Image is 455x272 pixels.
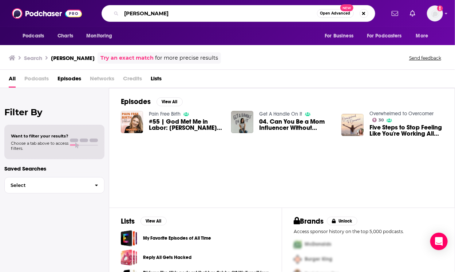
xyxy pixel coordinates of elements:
svg: Add a profile image [437,5,443,11]
h3: [PERSON_NAME] [51,55,95,61]
a: My Favorite Episodes of All Time [121,230,137,247]
span: #55 | God Met Me in Labor: [PERSON_NAME] Supernatural Birth Story [149,119,222,131]
a: 04. Can You Be a Mom Influencer Without Posting Your Kids? Emily Vondy Says Yes [259,119,333,131]
a: Five Steps to Stop Feeling Like You're Working All the Time [369,124,443,137]
img: Podchaser - Follow, Share and Rate Podcasts [12,7,82,20]
span: Want to filter your results? [11,133,68,139]
button: open menu [81,29,122,43]
span: 30 [379,119,384,122]
button: open menu [411,29,438,43]
button: Open AdvancedNew [317,9,354,18]
img: User Profile [427,5,443,21]
span: New [340,4,353,11]
input: Search podcasts, credits, & more... [122,8,317,19]
a: Reply All Gets Hacked [121,249,137,266]
img: 04. Can You Be a Mom Influencer Without Posting Your Kids? Emily Vondy Says Yes [231,111,253,133]
button: open menu [17,29,54,43]
span: Credits [123,73,142,88]
span: Open Advanced [320,12,351,15]
a: Episodes [58,73,81,88]
span: Charts [58,31,73,41]
a: EpisodesView All [121,97,183,106]
span: Select [5,183,89,188]
h2: Lists [121,217,135,226]
button: Show profile menu [427,5,443,21]
span: Burger King [305,256,332,263]
span: Podcasts [23,31,44,41]
a: All [9,73,16,88]
button: View All [157,97,183,106]
span: Networks [90,73,114,88]
div: Open Intercom Messenger [430,233,448,250]
button: open menu [320,29,363,43]
span: Podcasts [24,73,49,88]
a: Try an exact match [100,54,154,62]
a: Get A Handle On It [259,111,302,117]
span: 04. Can You Be a Mom Influencer Without Posting Your Kids? [PERSON_NAME] Says Yes [259,119,333,131]
div: Search podcasts, credits, & more... [102,5,375,22]
span: For Business [325,31,353,41]
img: #55 | God Met Me in Labor: Emily Vondy's Supernatural Birth Story [121,111,143,133]
button: open menu [362,29,412,43]
span: Monitoring [86,31,112,41]
span: More [416,31,428,41]
button: View All [141,217,167,225]
span: For Podcasters [367,31,402,41]
img: Second Pro Logo [291,252,305,267]
a: My Favorite Episodes of All Time [143,234,211,242]
a: Overwhelmed to Overcomer [369,111,434,117]
span: for more precise results [155,54,218,62]
a: #55 | God Met Me in Labor: Emily Vondy's Supernatural Birth Story [149,119,222,131]
a: Reply All Gets Hacked [143,253,191,261]
span: McDonalds [305,241,331,248]
a: ListsView All [121,217,167,226]
img: Five Steps to Stop Feeling Like You're Working All the Time [341,114,364,136]
h3: Search [24,55,42,61]
a: Show notifications dropdown [389,7,401,20]
button: Select [4,177,104,193]
p: Access sponsor history on the top 5,000 podcasts. [294,229,443,234]
a: Pain Free Birth [149,111,181,117]
img: First Pro Logo [291,237,305,252]
a: 30 [372,118,384,122]
button: Unlock [327,217,358,225]
button: Send feedback [407,55,443,61]
a: Charts [53,29,78,43]
a: Lists [151,73,162,88]
p: Saved Searches [4,165,104,172]
span: Logged in as JohnJMudgett [427,5,443,21]
span: Choose a tab above to access filters. [11,141,68,151]
h2: Brands [294,217,324,226]
a: Show notifications dropdown [407,7,418,20]
h2: Filter By [4,107,104,117]
h2: Episodes [121,97,151,106]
